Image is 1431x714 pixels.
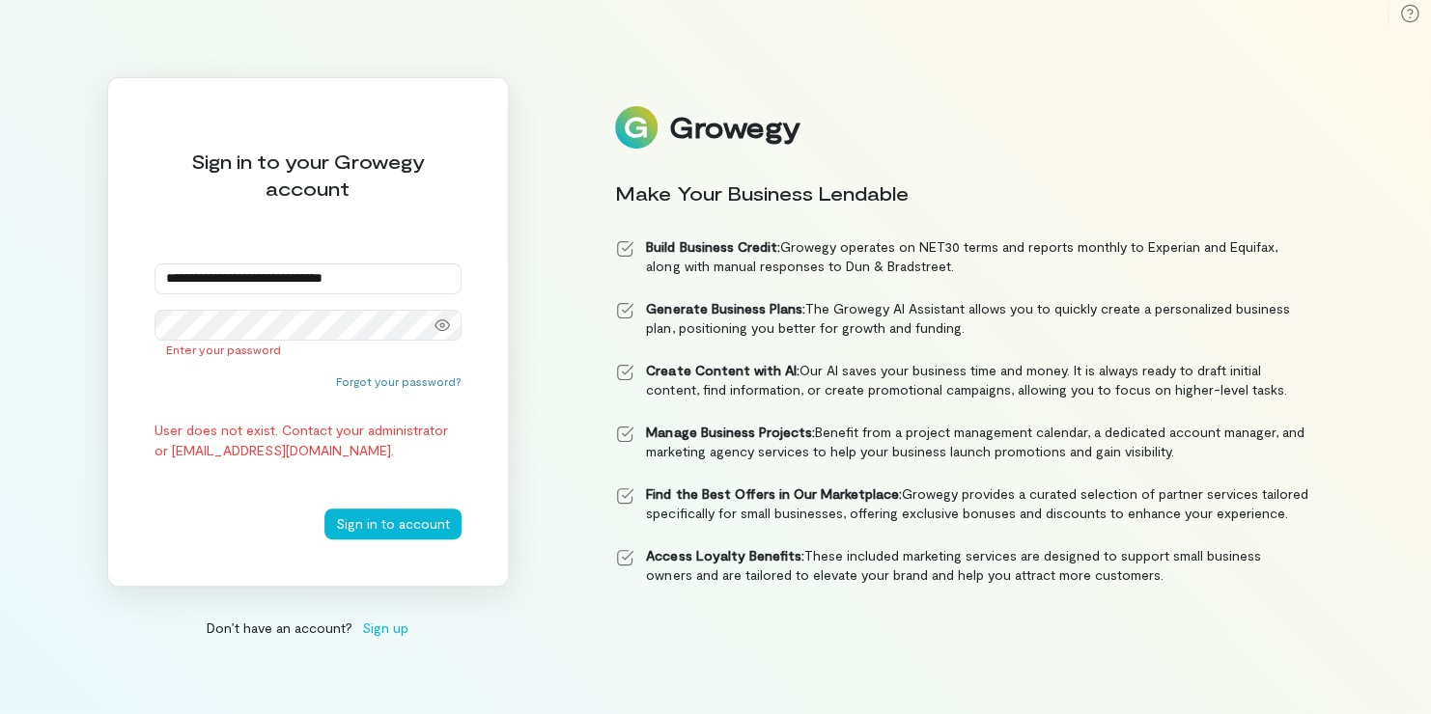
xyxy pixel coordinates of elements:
[646,238,779,255] strong: Build Business Credit:
[615,237,1308,276] li: Growegy operates on NET30 terms and reports monthly to Experian and Equifax, along with manual re...
[615,423,1308,461] li: Benefit from a project management calendar, a dedicated account manager, and marketing agency ser...
[336,373,462,389] button: Forgot your password?
[154,148,462,202] div: Sign in to your Growegy account
[646,424,814,440] strong: Manage Business Projects:
[646,300,804,316] strong: Generate Business Plans:
[669,111,799,144] div: Growegy
[615,546,1308,585] li: These included marketing services are designed to support small business owners and are tailored ...
[107,618,509,638] div: Don’t have an account?
[615,484,1308,523] li: Growegy provides a curated selection of partner services tailored specifically for small business...
[646,547,803,563] strong: Access Loyalty Benefits:
[362,618,408,638] span: Sign up
[615,106,658,149] img: Logo
[615,179,1308,206] div: Make Your Business Lendable
[646,362,799,378] strong: Create Content with AI:
[615,299,1308,338] li: The Growegy AI Assistant allows you to quickly create a personalized business plan, positioning y...
[154,420,462,460] div: User does not exist. Contact your administrator or [EMAIL_ADDRESS][DOMAIN_NAME].
[324,508,462,539] button: Sign in to account
[615,361,1308,399] li: Our AI saves your business time and money. It is always ready to draft initial content, find info...
[154,341,462,358] div: Enter your password
[646,485,901,502] strong: Find the Best Offers in Our Marketplace:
